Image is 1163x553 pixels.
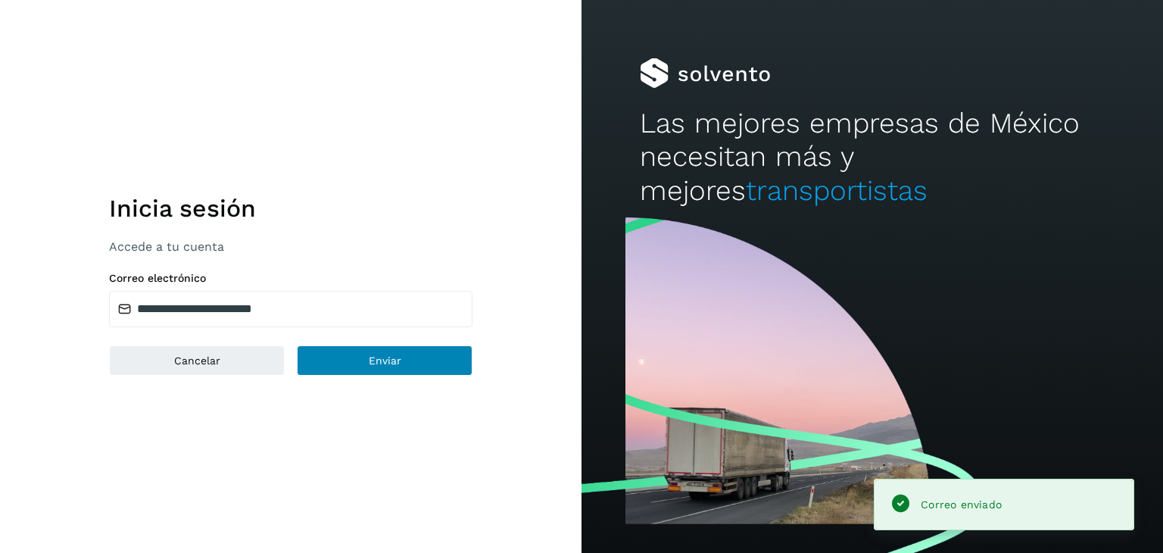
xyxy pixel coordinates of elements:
[369,355,401,366] span: Enviar
[640,107,1105,208] h2: Las mejores empresas de México necesitan más y mejores
[174,355,220,366] span: Cancelar
[109,272,472,285] label: Correo electrónico
[109,345,285,376] button: Cancelar
[109,194,472,223] h1: Inicia sesión
[921,498,1002,511] span: Correo enviado
[297,345,472,376] button: Enviar
[109,239,472,254] p: Accede a tu cuenta
[746,174,928,207] span: transportistas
